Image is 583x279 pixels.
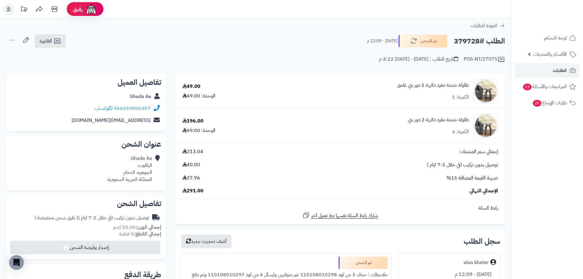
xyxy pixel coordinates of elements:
[72,117,151,124] a: [EMAIL_ADDRESS][DOMAIN_NAME]
[73,6,83,13] span: رفيق
[464,238,500,245] h3: سجل الطلب
[302,212,378,219] a: شارك رابط السلة نفسها مع عميل آخر
[85,3,97,15] img: ai-face.png
[124,271,161,278] h2: طريقة الدفع
[469,187,498,194] span: الإجمالي النهائي
[113,224,161,231] small: 50.00 كجم
[523,83,532,91] span: 15
[397,82,469,89] a: طاولة خدمة مفرد دائرية 2 دور بني غامق
[452,128,469,135] div: الكمية: 4
[408,116,469,123] a: طاولة خدمة مفرد دائرية 2 دور بني
[544,34,567,42] span: لوحة التحكم
[182,148,203,155] span: 213.04
[398,35,447,47] button: تم الشحن
[515,96,579,110] a: طلبات الإرجاع20
[182,92,215,100] div: الوحدة: 49.00
[119,230,161,238] small: 5 قطعة
[533,50,567,58] span: الأقسام والمنتجات
[474,114,498,138] img: 1750071020-1-90x90.jpg
[338,257,387,269] div: تم الشحن
[311,212,378,219] span: شارك رابط السلة نفسها مع عميل آخر
[515,31,579,45] a: لوحة التحكم
[182,187,204,194] span: 291.00
[533,100,542,107] span: 20
[35,214,78,221] span: ( طرق شحن مخصصة )
[379,56,458,63] div: تاريخ الطلب : [DATE] - [DATE] 4:22 م
[107,155,152,183] div: Ghada Aa الياقوت، الجوهره، الدمام المملكة العربية السعودية
[182,175,200,182] span: 37.96
[541,10,577,23] img: logo-2.png
[522,82,567,91] span: المراجعات والأسئلة
[182,127,215,134] div: الوحدة: 49.00
[427,161,498,168] span: توصيل بدون تركيب (في خلال 2-7 ايام )
[114,105,151,112] a: 966559006907
[11,200,161,207] h2: تفاصيل الشحن
[532,99,567,107] span: طلبات الإرجاع
[367,38,398,44] small: [DATE] - 12:09 م
[136,224,161,231] strong: إجمالي الوزن:
[182,83,200,90] div: 49.00
[16,3,32,17] a: تحديثات المنصة
[130,93,151,100] a: Ghada Aa
[454,35,505,47] h2: الطلب #379728
[515,63,579,78] a: الطلبات
[452,94,469,101] div: الكمية: 1
[470,22,505,29] a: العودة للطلبات
[95,105,113,112] a: واتساب
[182,118,204,125] div: 196.00
[464,259,489,266] div: alaa khater
[11,141,161,148] h2: عنوان الشحن
[11,79,161,86] h2: تفاصيل العميل
[10,241,160,254] button: إصدار بوليصة الشحن
[447,175,498,182] span: ضريبة القيمة المضافة 15%
[515,79,579,94] a: المراجعات والأسئلة15
[39,37,52,45] span: الفاتورة
[182,161,200,168] span: 40.00
[474,79,498,104] img: 1750071424-1-90x90.jpg
[9,255,24,270] div: Open Intercom Messenger
[464,56,505,63] div: POS-NT/27075
[181,235,231,248] button: أضف تحديث جديد
[470,22,497,29] span: العودة للطلبات
[460,148,498,155] span: إجمالي سعر المنتجات
[553,66,567,75] span: الطلبات
[35,214,149,221] div: توصيل بدون تركيب (في خلال 2-7 ايام )
[35,34,66,48] a: الفاتورة
[178,205,503,212] div: رابط السلة
[134,230,161,238] strong: إجمالي القطع:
